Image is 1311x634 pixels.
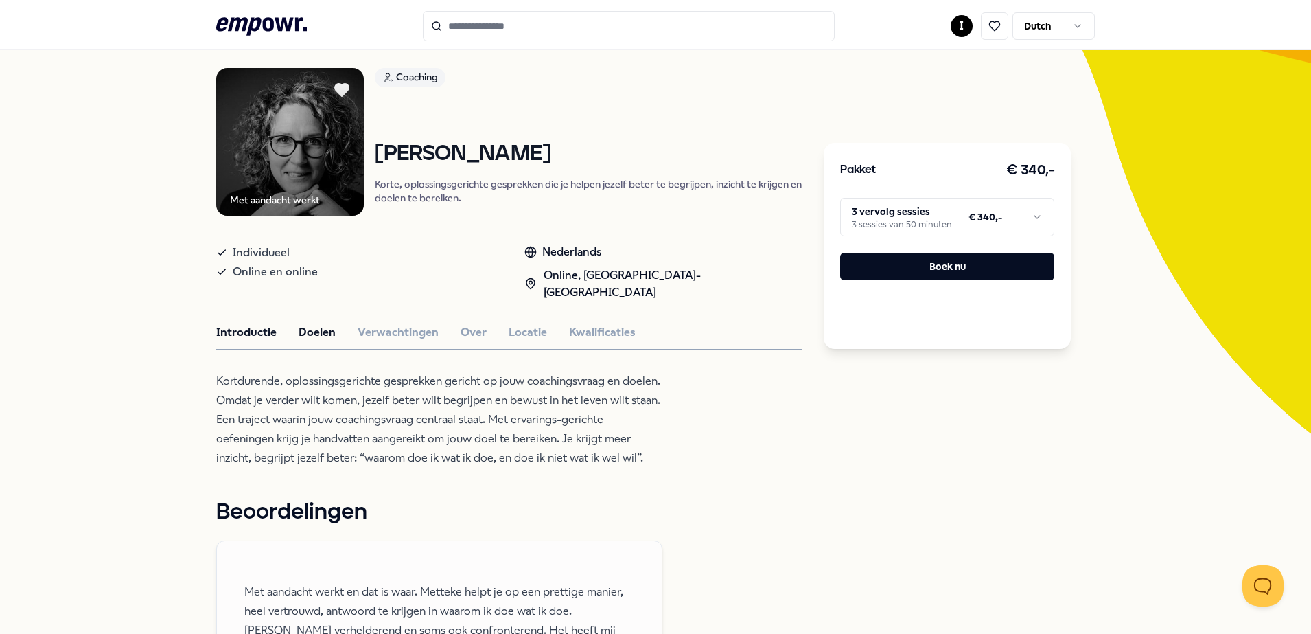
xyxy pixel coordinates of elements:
[375,68,445,87] div: Coaching
[216,495,802,530] h1: Beoordelingen
[216,372,662,468] p: Kortdurende, oplossingsgerichte gesprekken gericht op jouw coachingsvraag en doelen. Omdat je ver...
[951,15,973,37] button: I
[230,192,320,207] div: Met aandacht werkt
[375,142,802,166] h1: [PERSON_NAME]
[358,324,439,341] button: Verwachtingen
[423,11,835,41] input: Search for products, categories or subcategories
[840,253,1054,280] button: Boek nu
[840,161,876,179] h3: Pakket
[524,243,802,261] div: Nederlands
[569,324,636,341] button: Kwalificaties
[233,243,290,262] span: Individueel
[1006,159,1055,181] h3: € 340,-
[216,324,277,341] button: Introductie
[461,324,487,341] button: Over
[509,324,547,341] button: Locatie
[233,262,318,282] span: Online en online
[216,68,364,216] img: Product Image
[1242,565,1284,607] iframe: Help Scout Beacon - Open
[375,68,802,92] a: Coaching
[524,267,802,302] div: Online, [GEOGRAPHIC_DATA]-[GEOGRAPHIC_DATA]
[375,177,802,205] p: Korte, oplossingsgerichte gesprekken die je helpen jezelf beter te begrijpen, inzicht te krijgen ...
[299,324,336,341] button: Doelen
